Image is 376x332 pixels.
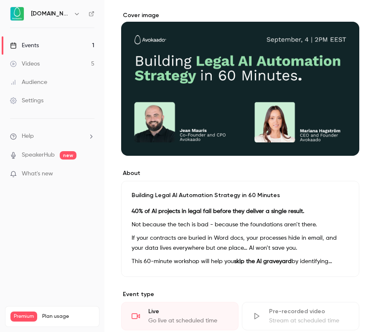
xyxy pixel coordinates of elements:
div: Live [148,307,228,316]
p: This 60-minute workshop will help you by identifying [PERSON_NAME] wins, mapping your priorities,... [132,256,349,266]
label: About [121,169,359,177]
section: Cover image [121,11,359,156]
strong: skip the AI graveyard [234,259,292,264]
p: Event type [121,290,359,299]
div: Stream at scheduled time [269,317,349,325]
li: help-dropdown-opener [10,132,94,141]
span: Premium [10,312,37,322]
div: Pre-recorded video [269,307,349,316]
span: What's new [22,170,53,178]
p: Not because the tech is bad - because the foundations aren’t there. [132,220,349,230]
div: Settings [10,96,43,105]
label: Cover image [121,11,359,20]
div: LiveGo live at scheduled time [121,302,239,330]
span: Plan usage [42,313,94,320]
a: SpeakerHub [22,151,55,160]
div: Go live at scheduled time [148,317,228,325]
div: Audience [10,78,47,86]
p: If your contracts are buried in Word docs, your processes hide in email, and your data lives ever... [132,233,349,253]
span: new [60,151,76,160]
h6: [DOMAIN_NAME] [31,10,70,18]
strong: 40% of AI projects in legal fail before they deliver a single result. [132,208,304,214]
span: Help [22,132,34,141]
div: Pre-recorded videoStream at scheduled time [242,302,359,330]
p: Building Legal AI Automation Strategy in 60 Minutes [132,191,349,200]
div: Events [10,41,39,50]
img: Avokaado.io [10,7,24,20]
div: Videos [10,60,40,68]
